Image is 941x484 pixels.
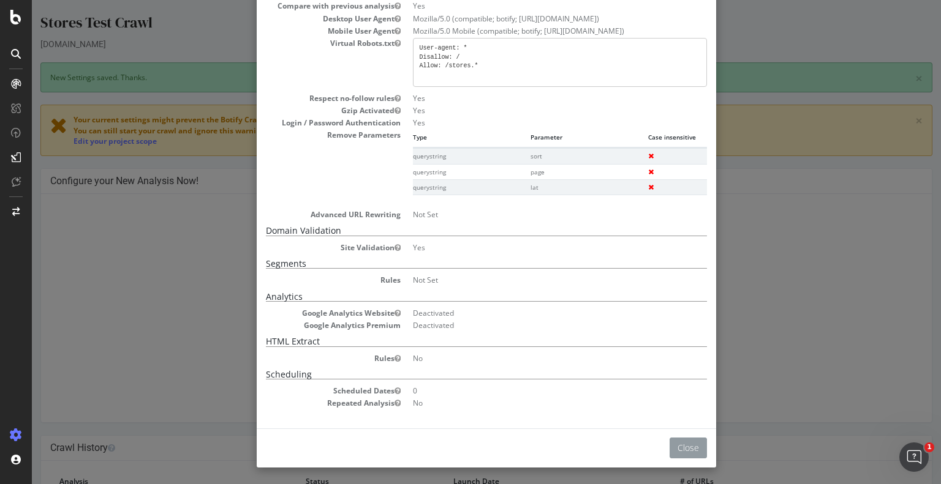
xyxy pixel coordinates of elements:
[381,209,675,220] dd: Not Set
[234,292,675,302] h5: Analytics
[234,385,369,396] dt: Scheduled Dates
[638,437,675,458] button: Close
[234,209,369,220] dt: Advanced URL Rewriting
[234,13,369,24] dt: Desktop User Agent
[381,308,675,318] dd: Deactivated
[234,275,369,285] dt: Rules
[381,179,499,195] td: querystring
[234,353,369,363] dt: Rules
[381,242,675,253] dd: Yes
[234,93,369,103] dt: Respect no-follow rules
[234,259,675,269] h5: Segments
[234,242,369,253] dt: Site Validation
[381,38,675,87] pre: User-agent: * Disallow: / Allow: /stores.*
[381,130,499,148] th: Type
[234,337,675,346] h5: HTML Extract
[381,385,675,396] dd: 0
[381,398,675,408] dd: No
[234,308,369,318] dt: Google Analytics Website
[234,370,675,379] h5: Scheduling
[234,105,369,116] dt: Gzip Activated
[234,26,369,36] dt: Mobile User Agent
[381,1,675,11] dd: Yes
[499,164,616,179] td: page
[234,130,369,140] dt: Remove Parameters
[234,398,369,408] dt: Repeated Analysis
[381,320,675,330] dd: Deactivated
[381,353,675,363] dd: No
[234,1,369,11] dt: Compare with previous analysis
[381,117,675,128] dd: Yes
[899,442,929,472] iframe: Intercom live chat
[499,148,616,163] td: sort
[499,130,616,148] th: Parameter
[499,179,616,195] td: lat
[499,195,616,210] td: lon
[924,442,934,452] span: 1
[381,13,675,24] dd: Mozilla/5.0 (compatible; botify; [URL][DOMAIN_NAME])
[381,93,675,103] dd: Yes
[234,226,675,236] h5: Domain Validation
[616,130,675,148] th: Case insensitive
[381,164,499,179] td: querystring
[381,195,499,210] td: querystring
[381,26,675,36] dd: Mozilla/5.0 Mobile (compatible; botify; [URL][DOMAIN_NAME])
[381,148,499,163] td: querystring
[234,117,369,128] dt: Login / Password Authentication
[234,320,369,330] dt: Google Analytics Premium
[381,275,675,285] dd: Not Set
[381,105,675,116] dd: Yes
[234,38,369,48] dt: Virtual Robots.txt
